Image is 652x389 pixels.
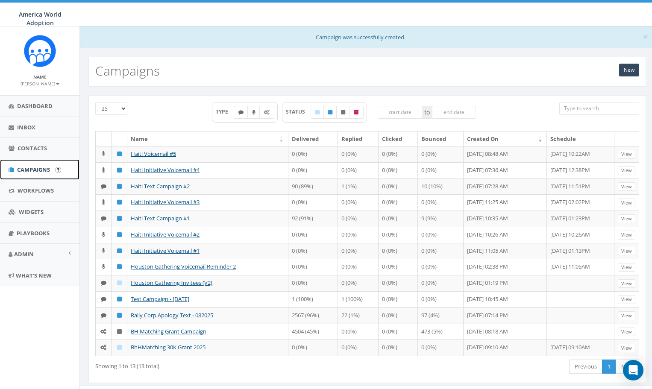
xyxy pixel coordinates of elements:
i: Published [328,110,332,115]
td: 0 (0%) [379,259,418,275]
td: 0 (0%) [338,162,379,178]
i: Published [117,216,122,221]
td: [DATE] 10:35 AM [464,211,547,227]
a: 1 [602,360,616,374]
th: Clicked [379,132,418,146]
input: Type to search [559,102,639,115]
i: Draft [315,110,320,115]
span: Widgets [19,208,44,216]
button: Close [643,32,648,41]
a: Haiti Initiative Voicemail #4 [131,166,200,174]
td: 0 (0%) [418,291,464,307]
span: Inbox [17,123,35,131]
td: 1 (100%) [338,291,379,307]
th: Replied [338,132,379,146]
td: 9 (9%) [418,211,464,227]
span: TYPE [216,108,234,115]
td: [DATE] 11:05 AM [464,243,547,259]
input: start date [378,106,422,119]
i: Published [117,264,122,269]
a: BhHMatching 30K Grant 2025 [131,343,206,351]
td: 0 (0%) [338,324,379,340]
td: 0 (0%) [418,243,464,259]
td: 0 (0%) [379,194,418,211]
td: 0 (0%) [379,275,418,291]
td: 0 (0%) [338,275,379,291]
td: [DATE] 01:19 PM [464,275,547,291]
td: 0 (0%) [418,146,464,162]
td: [DATE] 11:05AM [547,259,614,275]
td: [DATE] 01:23PM [547,211,614,227]
a: Haiti Initiative Voicemail #3 [131,198,200,206]
label: Unpublished [336,106,350,119]
i: Unpublished [117,329,122,334]
th: Schedule [547,132,614,146]
span: Dashboard [17,102,53,110]
td: 0 (0%) [379,211,418,227]
a: View [618,328,635,336]
td: 0 (0%) [379,307,418,324]
span: Playbooks [17,229,50,237]
td: [DATE] 02:02PM [547,194,614,211]
td: 0 (0%) [379,227,418,243]
i: Draft [117,280,122,286]
a: Haiti Initiative Voicemail #2 [131,231,200,238]
td: 90 (89%) [288,178,338,195]
td: 22 (1%) [338,307,379,324]
td: 0 (0%) [288,339,338,356]
span: Contacts [18,144,47,152]
td: 0 (0%) [288,227,338,243]
input: Submit [55,167,61,173]
td: [DATE] 01:13PM [547,243,614,259]
i: Draft [117,345,122,350]
td: 0 (0%) [288,194,338,211]
a: View [618,214,635,223]
td: 97 (4%) [418,307,464,324]
a: Previous [569,360,602,374]
td: 0 (0%) [418,162,464,178]
a: View [618,199,635,208]
i: Published [117,296,122,302]
a: [PERSON_NAME] [21,79,59,87]
i: Published [117,199,122,205]
a: View [618,311,635,320]
a: View [618,150,635,159]
label: Draft [311,106,324,119]
i: Automated Message [264,110,270,115]
i: Ringless Voice Mail [102,264,105,269]
td: [DATE] 10:45 AM [464,291,547,307]
span: × [643,31,648,43]
th: Bounced [418,132,464,146]
i: Ringless Voice Mail [102,199,105,205]
label: Text SMS [234,106,248,119]
i: Text SMS [238,110,244,115]
span: to [422,106,432,119]
a: Next [616,360,639,374]
span: What's New [16,272,52,279]
td: 0 (0%) [379,339,418,356]
div: Showing 1 to 13 (13 total) [95,359,314,370]
td: [DATE] 09:10 AM [464,339,547,356]
td: [DATE] 11:51PM [547,178,614,195]
a: New [619,64,639,76]
small: Name [33,74,47,80]
small: [PERSON_NAME] [21,81,59,87]
h2: Campaigns [95,64,160,78]
th: Delivered [288,132,338,146]
i: Text SMS [101,280,106,286]
a: Haiti Text Campaign #1 [131,214,190,222]
i: Published [117,184,122,189]
td: [DATE] 07:36 AM [464,162,547,178]
td: 1 (100%) [288,291,338,307]
td: [DATE] 02:38 PM [464,259,547,275]
i: Ringless Voice Mail [102,248,105,254]
label: Published [323,106,337,119]
a: Haiti Text Campaign #2 [131,182,190,190]
i: Published [117,151,122,157]
i: Ringless Voice Mail [102,151,105,157]
span: Admin [14,250,34,258]
td: 2567 (96%) [288,307,338,324]
td: 0 (0%) [379,291,418,307]
i: Text SMS [101,296,106,302]
a: Houston Gathering Voicemail Reminder 2 [131,263,236,270]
